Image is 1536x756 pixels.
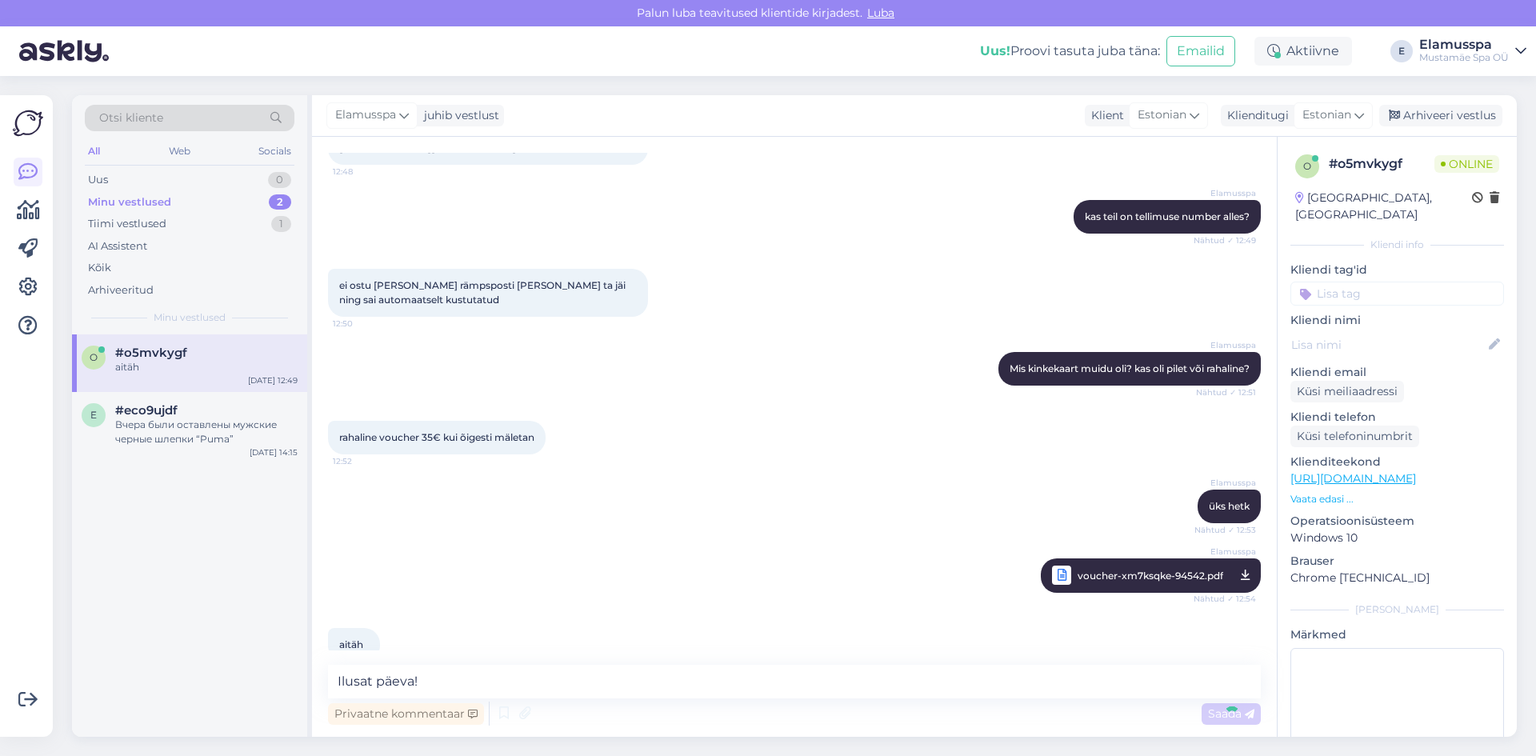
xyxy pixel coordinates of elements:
[1085,107,1124,124] div: Klient
[1303,160,1311,172] span: o
[1196,546,1256,558] span: Elamusspa
[1194,589,1256,609] span: Nähtud ✓ 12:54
[1166,36,1235,66] button: Emailid
[1290,492,1504,506] p: Vaata edasi ...
[1085,210,1250,222] span: kas teil on tellimuse number alles?
[335,106,396,124] span: Elamusspa
[1194,234,1256,246] span: Nähtud ✓ 12:49
[1419,51,1509,64] div: Mustamäe Spa OÜ
[255,141,294,162] div: Socials
[1302,106,1351,124] span: Estonian
[333,455,393,467] span: 12:52
[1290,471,1416,486] a: [URL][DOMAIN_NAME]
[88,238,147,254] div: AI Assistent
[339,638,363,650] span: aitäh
[88,194,171,210] div: Minu vestlused
[1010,362,1250,374] span: Mis kinkekaart muidu oli? kas oli pilet või rahaline?
[333,166,393,178] span: 12:48
[269,194,291,210] div: 2
[90,409,97,421] span: e
[88,260,111,276] div: Kõik
[1290,312,1504,329] p: Kliendi nimi
[1196,339,1256,351] span: Elamusspa
[13,108,43,138] img: Askly Logo
[154,310,226,325] span: Minu vestlused
[1196,187,1256,199] span: Elamusspa
[1291,336,1486,354] input: Lisa nimi
[1290,602,1504,617] div: [PERSON_NAME]
[1290,262,1504,278] p: Kliendi tag'id
[115,346,187,360] span: #o5mvkygf
[1221,107,1289,124] div: Klienditugi
[1041,558,1261,593] a: Elamusspavoucher-xm7ksqke-94542.pdfNähtud ✓ 12:54
[418,107,499,124] div: juhib vestlust
[1290,282,1504,306] input: Lisa tag
[339,431,534,443] span: rahaline voucher 35€ kui õigesti mäletan
[115,403,178,418] span: #eco9ujdf
[1290,553,1504,570] p: Brauser
[88,282,154,298] div: Arhiveeritud
[1138,106,1186,124] span: Estonian
[339,279,628,306] span: ei ostu [PERSON_NAME] rämpsposti [PERSON_NAME] ta jäi ning sai automaatselt kustutatud
[1290,409,1504,426] p: Kliendi telefon
[862,6,899,20] span: Luba
[1290,381,1404,402] div: Küsi meiliaadressi
[268,172,291,188] div: 0
[271,216,291,232] div: 1
[1434,155,1499,173] span: Online
[88,216,166,232] div: Tiimi vestlused
[99,110,163,126] span: Otsi kliente
[1254,37,1352,66] div: Aktiivne
[166,141,194,162] div: Web
[90,351,98,363] span: o
[980,43,1010,58] b: Uus!
[1290,513,1504,530] p: Operatsioonisüsteem
[1295,190,1472,223] div: [GEOGRAPHIC_DATA], [GEOGRAPHIC_DATA]
[1194,524,1256,536] span: Nähtud ✓ 12:53
[1329,154,1434,174] div: # o5mvkygf
[1290,454,1504,470] p: Klienditeekond
[115,360,298,374] div: aitäh
[1419,38,1509,51] div: Elamusspa
[1290,530,1504,546] p: Windows 10
[1290,364,1504,381] p: Kliendi email
[1209,500,1250,512] span: üks hetk
[250,446,298,458] div: [DATE] 14:15
[1196,386,1256,398] span: Nähtud ✓ 12:51
[1196,477,1256,489] span: Elamusspa
[1290,426,1419,447] div: Küsi telefoninumbrit
[1078,566,1223,586] span: voucher-xm7ksqke-94542.pdf
[980,42,1160,61] div: Proovi tasuta juba täna:
[88,172,108,188] div: Uus
[85,141,103,162] div: All
[1290,570,1504,586] p: Chrome [TECHNICAL_ID]
[248,374,298,386] div: [DATE] 12:49
[333,318,393,330] span: 12:50
[1290,626,1504,643] p: Märkmed
[1419,38,1526,64] a: ElamusspaMustamäe Spa OÜ
[1390,40,1413,62] div: E
[1379,105,1502,126] div: Arhiveeri vestlus
[115,418,298,446] div: Вчера были оставлены мужские черные шлепки “Puma”
[1290,238,1504,252] div: Kliendi info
